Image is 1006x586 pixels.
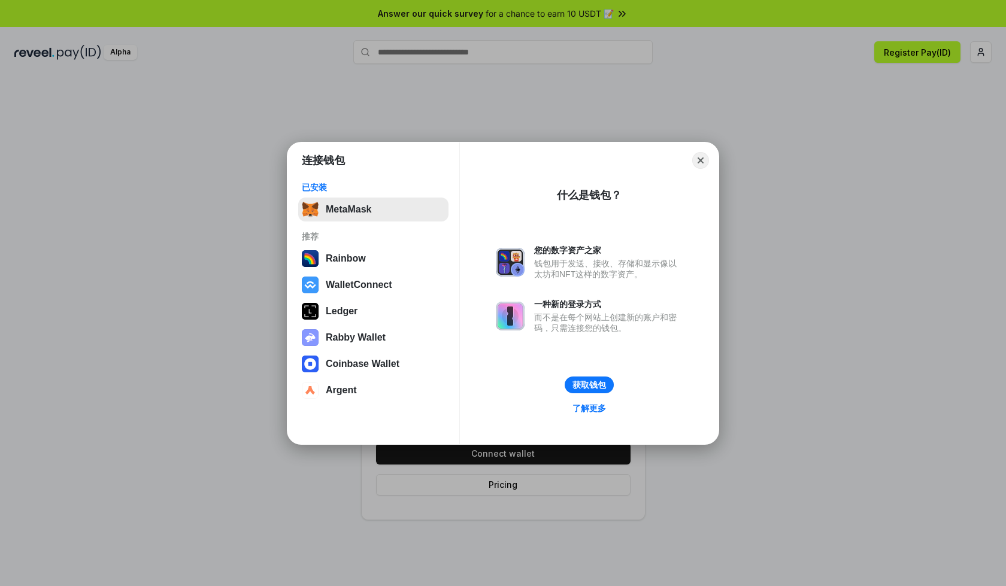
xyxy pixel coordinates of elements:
[298,273,449,297] button: WalletConnect
[496,302,525,330] img: svg+xml,%3Csvg%20xmlns%3D%22http%3A%2F%2Fwww.w3.org%2F2000%2Fsvg%22%20fill%3D%22none%22%20viewBox...
[302,277,319,293] img: svg+xml,%3Csvg%20width%3D%2228%22%20height%3D%2228%22%20viewBox%3D%220%200%2028%2028%22%20fill%3D...
[298,352,449,376] button: Coinbase Wallet
[302,382,319,399] img: svg+xml,%3Csvg%20width%3D%2228%22%20height%3D%2228%22%20viewBox%3D%220%200%2028%2028%22%20fill%3D...
[326,359,399,369] div: Coinbase Wallet
[298,198,449,221] button: MetaMask
[572,379,606,390] div: 获取钱包
[298,378,449,402] button: Argent
[534,312,683,333] div: 而不是在每个网站上创建新的账户和密码，只需连接您的钱包。
[326,332,386,343] div: Rabby Wallet
[298,299,449,323] button: Ledger
[298,326,449,350] button: Rabby Wallet
[302,153,345,168] h1: 连接钱包
[565,400,613,416] a: 了解更多
[565,377,614,393] button: 获取钱包
[534,299,683,309] div: 一种新的登录方式
[326,385,357,396] div: Argent
[302,201,319,218] img: svg+xml,%3Csvg%20fill%3D%22none%22%20height%3D%2233%22%20viewBox%3D%220%200%2035%2033%22%20width%...
[572,403,606,414] div: 了解更多
[326,204,371,215] div: MetaMask
[326,253,366,264] div: Rainbow
[302,182,445,193] div: 已安装
[302,303,319,320] img: svg+xml,%3Csvg%20xmlns%3D%22http%3A%2F%2Fwww.w3.org%2F2000%2Fsvg%22%20width%3D%2228%22%20height%3...
[298,247,449,271] button: Rainbow
[534,258,683,280] div: 钱包用于发送、接收、存储和显示像以太坊和NFT这样的数字资产。
[496,248,525,277] img: svg+xml,%3Csvg%20xmlns%3D%22http%3A%2F%2Fwww.w3.org%2F2000%2Fsvg%22%20fill%3D%22none%22%20viewBox...
[534,245,683,256] div: 您的数字资产之家
[557,188,622,202] div: 什么是钱包？
[302,231,445,242] div: 推荐
[692,152,709,169] button: Close
[326,306,357,317] div: Ledger
[326,280,392,290] div: WalletConnect
[302,356,319,372] img: svg+xml,%3Csvg%20width%3D%2228%22%20height%3D%2228%22%20viewBox%3D%220%200%2028%2028%22%20fill%3D...
[302,329,319,346] img: svg+xml,%3Csvg%20xmlns%3D%22http%3A%2F%2Fwww.w3.org%2F2000%2Fsvg%22%20fill%3D%22none%22%20viewBox...
[302,250,319,267] img: svg+xml,%3Csvg%20width%3D%22120%22%20height%3D%22120%22%20viewBox%3D%220%200%20120%20120%22%20fil...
